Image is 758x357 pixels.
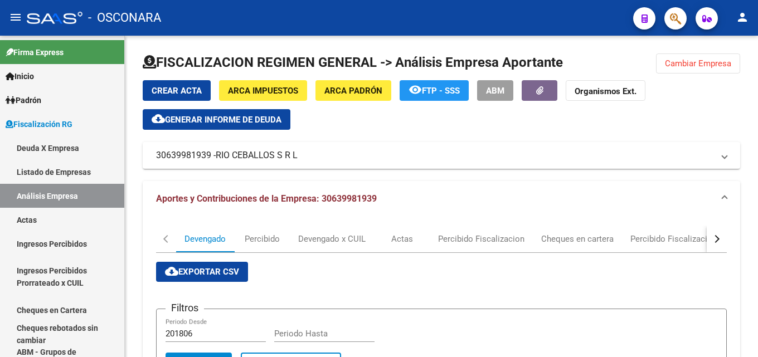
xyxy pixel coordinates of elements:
h3: Filtros [166,300,204,316]
button: ABM [477,80,513,101]
button: Exportar CSV [156,262,248,282]
span: Exportar CSV [165,267,239,277]
button: Organismos Ext. [566,80,645,101]
button: ARCA Padrón [315,80,391,101]
mat-icon: remove_red_eye [409,83,422,96]
span: Generar informe de deuda [165,115,281,125]
h1: FISCALIZACION REGIMEN GENERAL -> Análisis Empresa Aportante [143,53,563,71]
div: Devengado [184,233,226,245]
mat-expansion-panel-header: 30639981939 -RIO CEBALLOS S R L [143,142,740,169]
span: Padrón [6,94,41,106]
span: RIO CEBALLOS S R L [216,149,298,162]
div: Devengado x CUIL [298,233,366,245]
button: ARCA Impuestos [219,80,307,101]
iframe: Intercom live chat [720,319,747,346]
div: Cheques en cartera [541,233,614,245]
span: Inicio [6,70,34,82]
div: Percibido Fiscalizacion [438,233,524,245]
span: Aportes y Contribuciones de la Empresa: 30639981939 [156,193,377,204]
span: Cambiar Empresa [665,58,731,69]
div: Percibido [245,233,280,245]
span: Crear Acta [152,86,202,96]
button: FTP - SSS [400,80,469,101]
span: ARCA Padrón [324,86,382,96]
span: ARCA Impuestos [228,86,298,96]
button: Cambiar Empresa [656,53,740,74]
span: Firma Express [6,46,64,58]
span: Fiscalización RG [6,118,72,130]
div: Actas [391,233,413,245]
button: Generar informe de deuda [143,109,290,130]
strong: Organismos Ext. [575,86,636,96]
mat-icon: person [736,11,749,24]
span: ABM [486,86,504,96]
mat-icon: cloud_download [165,265,178,278]
mat-expansion-panel-header: Aportes y Contribuciones de la Empresa: 30639981939 [143,181,740,217]
button: Crear Acta [143,80,211,101]
mat-icon: cloud_download [152,112,165,125]
mat-panel-title: 30639981939 - [156,149,713,162]
span: - OSCONARA [88,6,161,30]
mat-icon: menu [9,11,22,24]
span: FTP - SSS [422,86,460,96]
